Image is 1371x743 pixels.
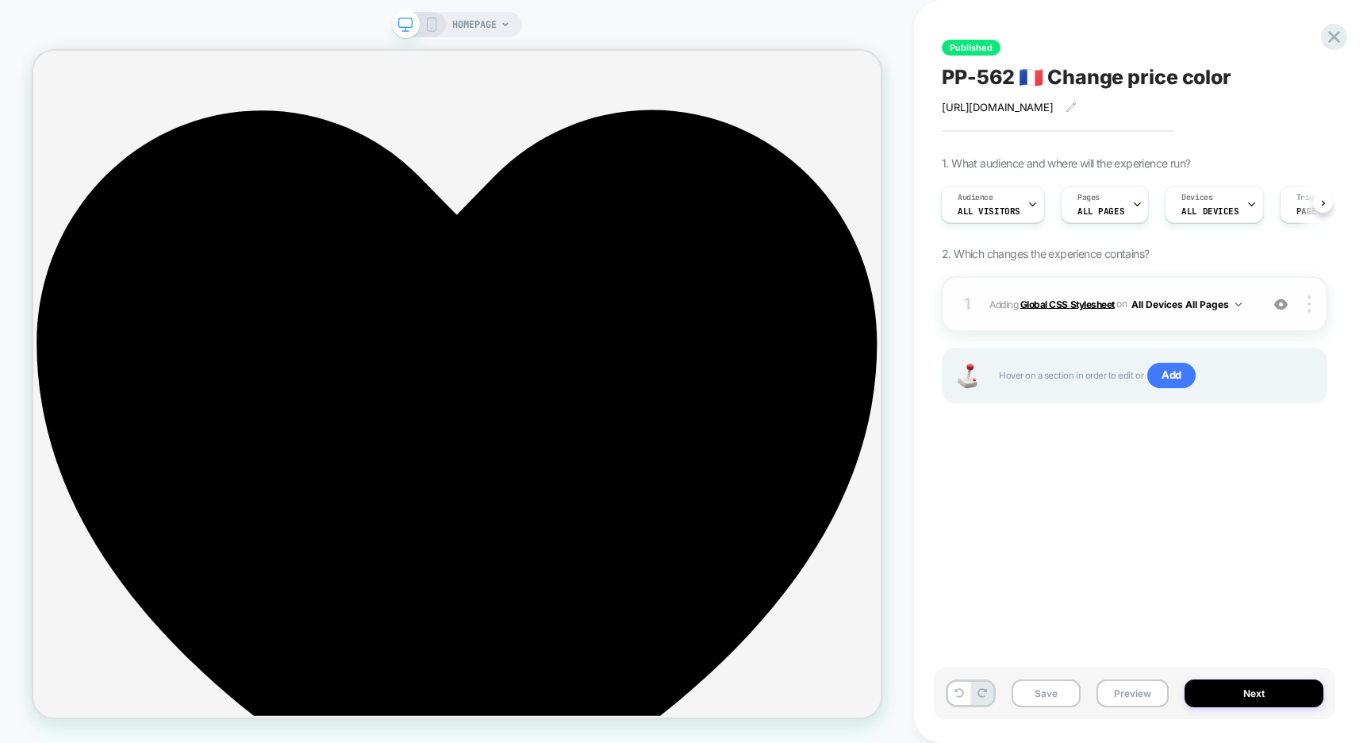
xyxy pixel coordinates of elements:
[1296,206,1343,217] span: Page Load
[1012,679,1081,707] button: Save
[951,364,983,388] img: Joystick
[942,40,1000,56] span: Published
[1296,192,1327,203] span: Trigger
[1131,295,1242,314] button: All Devices All Pages
[989,295,1252,314] span: Adding
[942,65,1231,89] span: PP-562 🇫🇷 Change price color
[958,206,1020,217] span: All Visitors
[1020,298,1115,310] b: Global CSS Stylesheet
[1116,295,1127,313] span: on
[1308,295,1311,313] img: close
[1077,206,1124,217] span: ALL PAGES
[959,290,975,318] div: 1
[942,156,1190,170] span: 1. What audience and where will the experience run?
[1185,679,1323,707] button: Next
[1274,298,1288,311] img: crossed eye
[1147,363,1196,388] span: Add
[1181,192,1212,203] span: Devices
[1235,302,1242,306] img: down arrow
[942,247,1149,260] span: 2. Which changes the experience contains?
[958,192,993,203] span: Audience
[1077,192,1100,203] span: Pages
[1181,206,1239,217] span: ALL DEVICES
[999,363,1310,388] span: Hover on a section in order to edit or
[452,12,497,37] span: HOMEPAGE
[942,101,1054,114] span: [URL][DOMAIN_NAME]
[1096,679,1169,707] button: Preview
